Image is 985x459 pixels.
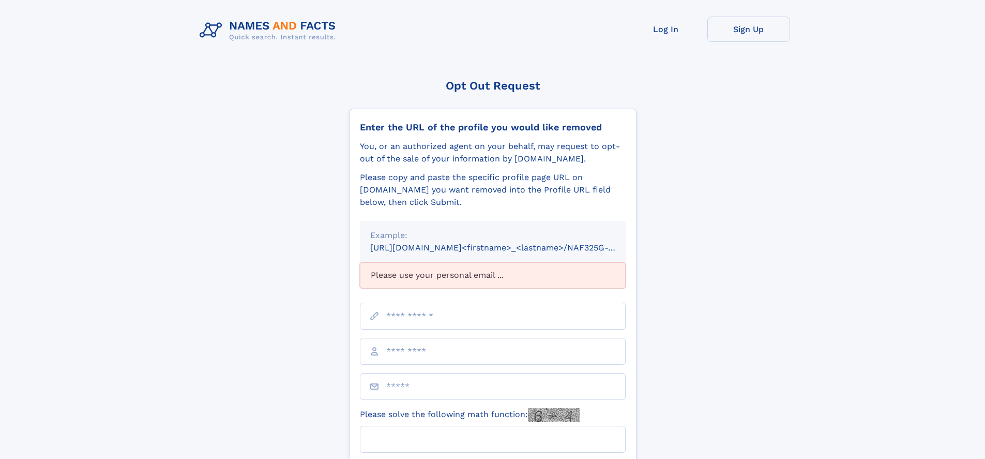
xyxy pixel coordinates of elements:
div: You, or an authorized agent on your behalf, may request to opt-out of the sale of your informatio... [360,140,626,165]
a: Sign Up [707,17,790,42]
div: Enter the URL of the profile you would like removed [360,122,626,133]
a: Log In [625,17,707,42]
div: Please copy and paste the specific profile page URL on [DOMAIN_NAME] you want removed into the Pr... [360,171,626,209]
div: Please use your personal email ... [360,262,626,288]
label: Please solve the following math function: [360,408,580,422]
div: Example: [370,229,615,242]
div: Opt Out Request [349,79,637,92]
img: Logo Names and Facts [195,17,344,45]
small: [URL][DOMAIN_NAME]<firstname>_<lastname>/NAF325G-xxxxxxxx [370,243,645,253]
